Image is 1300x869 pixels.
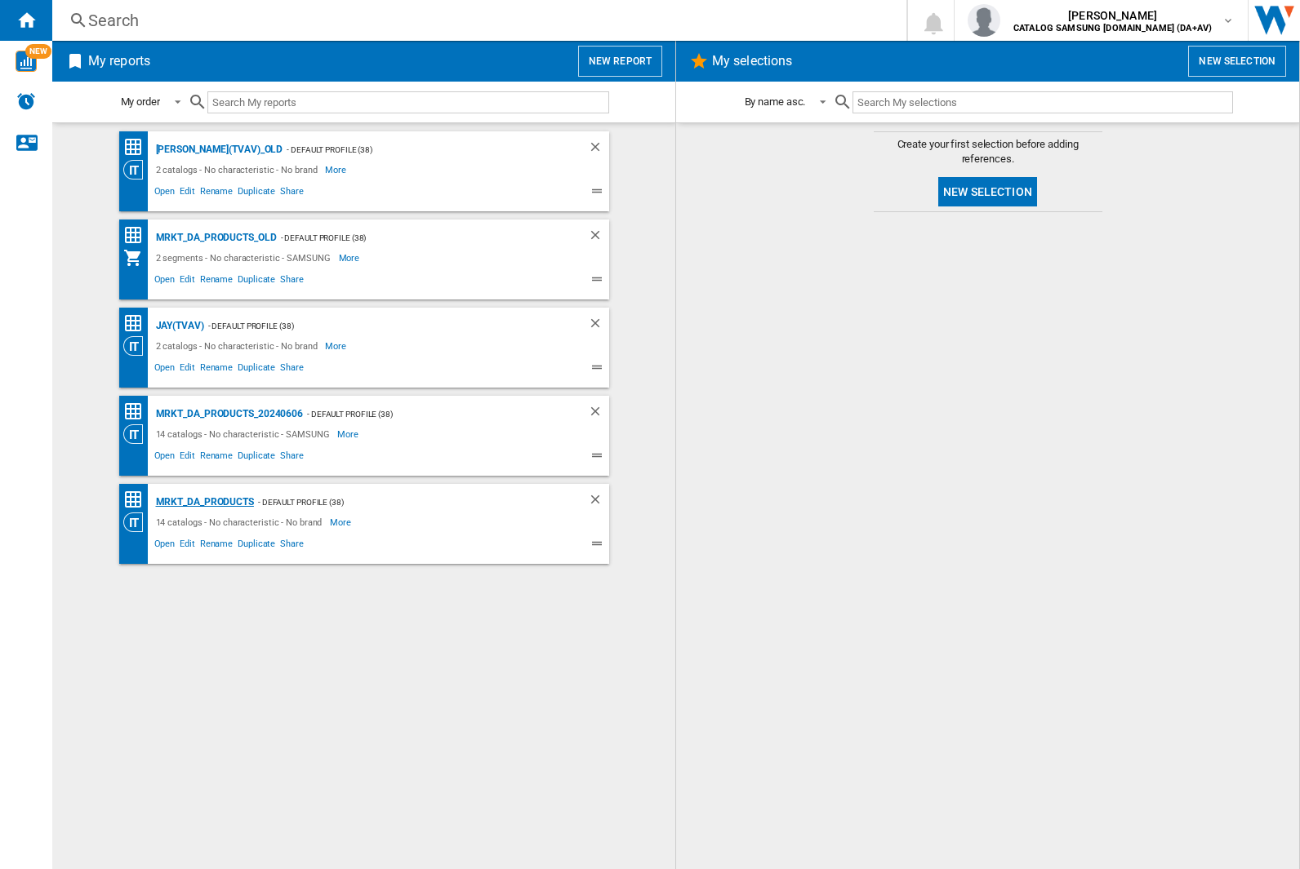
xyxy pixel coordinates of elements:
[152,360,178,379] span: Open
[254,492,555,512] div: - Default profile (38)
[121,95,160,108] div: My order
[88,9,864,32] div: Search
[588,316,609,336] div: Delete
[123,248,152,268] div: My Assortment
[709,46,795,77] h2: My selections
[198,184,235,203] span: Rename
[152,140,283,160] div: [PERSON_NAME](TVAV)_old
[204,316,555,336] div: - Default profile (38)
[1188,46,1286,77] button: New selection
[278,360,306,379] span: Share
[123,401,152,422] div: Price Matrix
[968,4,1000,37] img: profile.jpg
[235,272,278,291] span: Duplicate
[198,272,235,291] span: Rename
[123,137,152,157] div: Price Matrix
[235,536,278,556] span: Duplicate
[198,360,235,379] span: Rename
[207,91,609,113] input: Search My reports
[177,272,198,291] span: Edit
[177,360,198,379] span: Edit
[177,184,198,203] span: Edit
[177,448,198,468] span: Edit
[235,360,278,379] span: Duplicate
[1013,7,1212,24] span: [PERSON_NAME]
[874,137,1102,166] span: Create your first selection before adding references.
[16,91,36,111] img: alerts-logo.svg
[152,512,331,532] div: 14 catalogs - No characteristic - No brand
[16,51,37,72] img: wise-card.svg
[85,46,154,77] h2: My reports
[123,336,152,356] div: Category View
[745,95,806,108] div: By name asc.
[277,228,555,248] div: - Default profile (38)
[278,536,306,556] span: Share
[25,44,51,59] span: NEW
[123,313,152,334] div: Price Matrix
[152,248,339,268] div: 2 segments - No characteristic - SAMSUNG
[235,448,278,468] span: Duplicate
[152,316,204,336] div: JAY(TVAV)
[337,424,361,444] span: More
[152,404,304,424] div: MRKT_DA_PRODUCTS_20240606
[278,184,306,203] span: Share
[123,225,152,246] div: Price Matrix
[235,184,278,203] span: Duplicate
[123,424,152,444] div: Category View
[588,492,609,512] div: Delete
[152,272,178,291] span: Open
[1013,23,1212,33] b: CATALOG SAMSUNG [DOMAIN_NAME] (DA+AV)
[303,404,554,424] div: - Default profile (38)
[578,46,662,77] button: New report
[123,490,152,510] div: Price Matrix
[152,184,178,203] span: Open
[123,512,152,532] div: Category View
[152,448,178,468] span: Open
[588,228,609,248] div: Delete
[325,160,349,180] span: More
[177,536,198,556] span: Edit
[152,424,338,444] div: 14 catalogs - No characteristic - SAMSUNG
[152,228,277,248] div: MRKT_DA_PRODUCTS_OLD
[588,404,609,424] div: Delete
[123,160,152,180] div: Category View
[278,448,306,468] span: Share
[152,492,254,512] div: MRKT_DA_PRODUCTS
[853,91,1232,113] input: Search My selections
[198,448,235,468] span: Rename
[588,140,609,160] div: Delete
[152,536,178,556] span: Open
[198,536,235,556] span: Rename
[283,140,554,160] div: - Default profile (38)
[339,248,363,268] span: More
[278,272,306,291] span: Share
[152,336,326,356] div: 2 catalogs - No characteristic - No brand
[325,336,349,356] span: More
[152,160,326,180] div: 2 catalogs - No characteristic - No brand
[938,177,1037,206] button: New selection
[330,512,354,532] span: More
